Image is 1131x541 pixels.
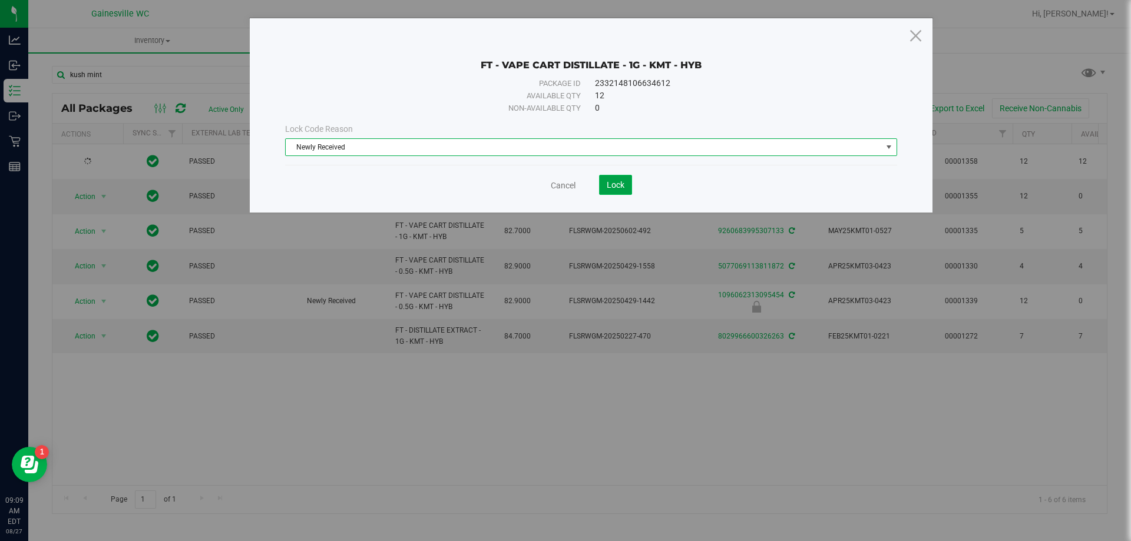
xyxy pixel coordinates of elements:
div: FT - VAPE CART DISTILLATE - 1G - KMT - HYB [285,42,897,71]
span: select [882,139,897,155]
iframe: Resource center unread badge [35,445,49,459]
button: Lock [599,175,632,195]
a: Cancel [551,180,576,191]
span: Lock Code Reason [285,124,353,134]
span: Lock [607,180,624,190]
div: 2332148106634612 [595,77,871,89]
iframe: Resource center [12,447,47,482]
div: 12 [595,89,871,102]
div: 0 [595,102,871,114]
div: Non-available qty [312,102,581,114]
div: Available qty [312,90,581,102]
span: Newly Received [286,139,882,155]
div: Package ID [312,78,581,89]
